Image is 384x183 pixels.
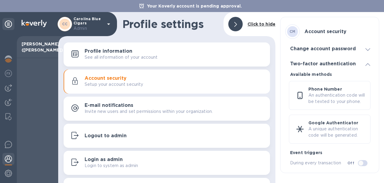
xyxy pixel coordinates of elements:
[64,151,270,175] button: Login as adminLogin to system as admin
[85,163,138,169] p: Login to system as admin
[85,103,133,108] h3: E-mail notifications
[22,20,47,27] img: Logo
[290,150,372,156] p: Event triggers
[290,46,356,52] h3: Change account password
[308,120,365,126] p: Google Authenticator
[22,41,53,53] p: [PERSON_NAME] ([PERSON_NAME])
[85,76,127,81] h3: Account security
[122,18,219,30] h1: Profile settings
[85,133,127,139] h3: Logout to admin
[85,157,123,163] h3: Login as admin
[85,54,158,60] p: See all information of your account
[62,22,68,26] b: CC
[2,18,14,30] div: Unpin categories
[308,92,365,105] p: An authentication code will be texted to your phone.
[64,42,270,67] button: Profile informationSee all information of your account
[73,17,103,32] p: Carolina Blue Cigars
[5,70,12,77] img: Foreign exchange
[85,81,143,88] p: Setup your account security
[247,22,275,26] b: Click to hide
[285,22,374,41] div: CMAccount security
[308,86,365,92] p: Phone Number
[144,3,245,9] p: Your Koverly account is pending approval.
[347,161,354,165] b: Off
[64,124,270,148] button: Logout to admin
[304,29,346,35] h3: Account security
[64,97,270,121] button: E-mail notificationsInvite new users and set permissions within your organization.
[290,61,356,67] h3: Two-factor authentication
[289,29,295,34] b: CM
[73,25,103,32] p: Admin
[290,71,372,77] p: Available methods
[308,126,365,138] p: A unique authentication code will be generated.
[290,160,347,166] p: During every transaction
[85,48,132,54] h3: Profile information
[64,70,270,94] button: Account securitySetup your account security
[85,108,213,115] p: Invite new users and set permissions within your organization.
